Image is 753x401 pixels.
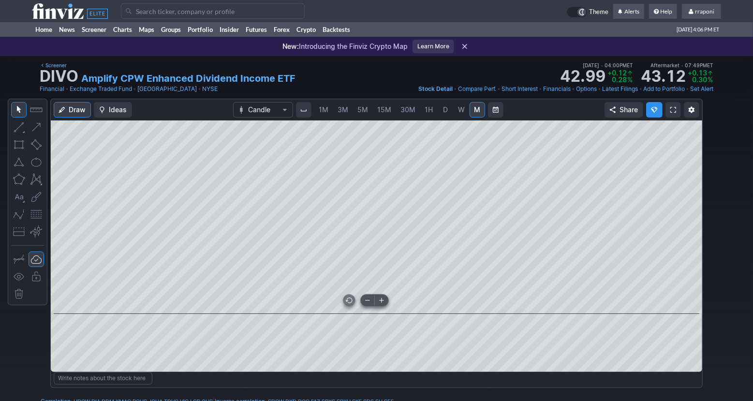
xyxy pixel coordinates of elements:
[607,76,633,83] span: 0.28
[11,286,27,302] button: Remove all autosaved drawings
[242,22,270,37] a: Futures
[29,189,44,205] button: Brush
[11,224,27,239] button: Position
[293,22,319,37] a: Crypto
[598,84,601,94] span: •
[133,84,136,94] span: •
[690,84,713,94] a: Set Alert
[572,84,575,94] span: •
[695,8,714,15] span: rraponi
[319,22,354,37] a: Backtests
[602,85,638,92] span: Latest Filings
[458,85,496,92] span: Compare Perf.
[454,102,469,118] a: W
[688,76,713,83] span: 0.30
[539,84,542,94] span: •
[488,102,503,118] button: Range
[353,102,372,118] a: 5M
[121,3,305,19] input: Search
[29,269,44,284] button: Lock drawings
[443,105,448,114] span: D
[70,84,132,94] a: Exchange Traded Fund
[454,84,457,94] span: •
[543,84,571,94] a: Financials
[270,22,293,37] a: Forex
[677,22,719,37] span: [DATE] 4:06 PM ET
[420,102,437,118] a: 1H
[32,22,56,37] a: Home
[643,84,685,94] a: Add to Portfolio
[602,84,638,94] a: Latest Filings
[425,105,433,114] span: 1H
[470,102,485,118] a: M
[282,42,299,50] span: New:
[319,105,328,114] span: 1M
[158,22,184,37] a: Groups
[78,22,110,37] a: Screener
[561,69,605,84] strong: 42.99
[418,85,453,92] span: Stock Detail
[458,105,465,114] span: W
[296,102,311,118] button: Interval
[649,4,677,19] a: Help
[29,119,44,135] button: Arrow
[314,102,333,118] a: 1M
[202,84,218,94] a: NYSE
[184,22,216,37] a: Portfolio
[576,84,597,94] a: Options
[684,102,699,118] button: Chart Settings
[413,40,454,53] a: Learn More
[377,105,391,114] span: 15M
[502,84,538,94] a: Short Interest
[216,22,242,37] a: Insider
[40,61,67,70] a: Screener
[11,252,27,267] button: Drawing mode: Single
[343,295,355,306] button: Reset zoom
[418,84,453,94] a: Stock Detail
[110,22,135,37] a: Charts
[361,295,374,306] button: Zoom out
[109,105,127,115] span: Ideas
[373,102,396,118] a: 15M
[29,172,44,187] button: XABCD
[646,102,663,118] button: Explore new features
[137,84,197,94] a: [GEOGRAPHIC_DATA]
[40,69,78,84] h1: DIVO
[65,84,69,94] span: •
[688,70,713,76] span: +0.13
[29,102,44,118] button: Measure
[233,102,293,118] button: Chart Type
[639,84,642,94] span: •
[29,154,44,170] button: Ellipse
[474,105,480,114] span: M
[29,207,44,222] button: Fibonacci retracements
[81,72,295,85] a: Amplify CPW Enhanced Dividend Income ETF
[357,105,368,114] span: 5M
[497,84,501,94] span: •
[11,102,27,118] button: Mouse
[11,207,27,222] button: Elliott waves
[375,295,388,306] button: Zoom in
[682,4,721,19] a: rraponi
[601,62,603,68] span: •
[94,102,132,118] button: Ideas
[396,102,420,118] a: 30M
[607,70,633,76] span: +0.12
[11,154,27,170] button: Triangle
[11,189,27,205] button: Text
[650,61,713,70] span: Aftermarket 07:49PM ET
[282,42,408,51] p: Introducing the Finviz Crypto Map
[605,102,643,118] button: Share
[135,22,158,37] a: Maps
[686,84,689,94] span: •
[11,269,27,284] button: Hide drawings
[620,105,638,115] span: Share
[11,172,27,187] button: Polygon
[627,75,633,84] span: %
[641,69,686,84] strong: 43.12
[29,252,44,267] button: Drawings Autosave: On
[248,105,278,115] span: Candle
[11,119,27,135] button: Line
[11,137,27,152] button: Rectangle
[458,84,496,94] a: Compare Perf.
